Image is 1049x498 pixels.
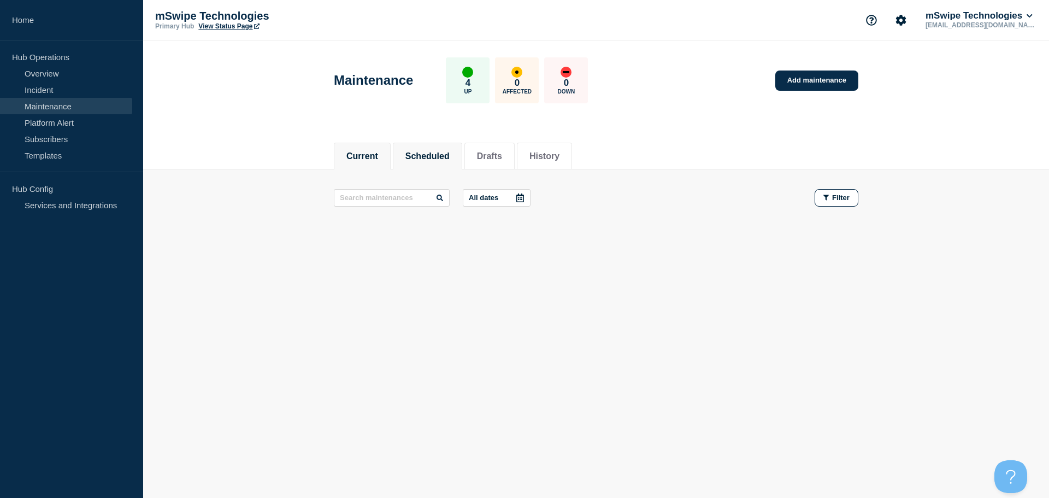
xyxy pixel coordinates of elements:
[405,151,450,161] button: Scheduled
[561,67,571,78] div: down
[463,189,531,207] button: All dates
[465,78,470,89] p: 4
[558,89,575,95] p: Down
[198,22,259,30] a: View Status Page
[464,89,472,95] p: Up
[477,151,502,161] button: Drafts
[815,189,858,207] button: Filter
[155,22,194,30] p: Primary Hub
[923,10,1035,21] button: mSwipe Technologies
[923,21,1037,29] p: [EMAIL_ADDRESS][DOMAIN_NAME]
[511,67,522,78] div: affected
[469,194,498,202] p: All dates
[462,67,473,78] div: up
[515,78,520,89] p: 0
[889,9,912,32] button: Account settings
[155,10,374,22] p: mSwipe Technologies
[775,71,858,91] a: Add maintenance
[860,9,883,32] button: Support
[334,73,413,88] h1: Maintenance
[346,151,378,161] button: Current
[529,151,559,161] button: History
[334,189,450,207] input: Search maintenances
[503,89,532,95] p: Affected
[994,460,1027,493] iframe: Help Scout Beacon - Open
[832,194,850,202] span: Filter
[564,78,569,89] p: 0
